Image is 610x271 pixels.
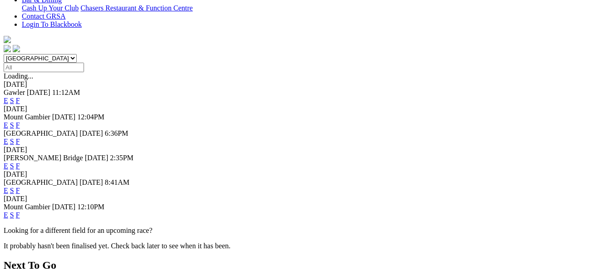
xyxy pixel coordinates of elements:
a: F [16,187,20,194]
a: E [4,121,8,129]
span: [DATE] [79,178,103,186]
span: Mount Gambier [4,203,50,211]
p: Looking for a different field for an upcoming race? [4,227,606,235]
partial: It probably hasn't been finalised yet. Check back later to see when it has been. [4,242,231,250]
div: Bar & Dining [22,4,606,12]
img: facebook.svg [4,45,11,52]
div: [DATE] [4,146,606,154]
span: 12:04PM [77,113,104,121]
span: [DATE] [52,203,76,211]
a: S [10,211,14,219]
span: Loading... [4,72,33,80]
a: E [4,97,8,104]
div: [DATE] [4,195,606,203]
span: Mount Gambier [4,113,50,121]
a: F [16,162,20,170]
div: [DATE] [4,105,606,113]
div: [DATE] [4,170,606,178]
a: E [4,211,8,219]
a: Chasers Restaurant & Function Centre [80,4,193,12]
span: [DATE] [27,89,50,96]
span: [DATE] [79,129,103,137]
a: S [10,162,14,170]
a: E [4,162,8,170]
img: twitter.svg [13,45,20,52]
a: Login To Blackbook [22,20,82,28]
span: [GEOGRAPHIC_DATA] [4,129,78,137]
a: E [4,138,8,145]
span: [PERSON_NAME] Bridge [4,154,83,162]
a: Contact GRSA [22,12,65,20]
span: Gawler [4,89,25,96]
a: S [10,121,14,129]
div: [DATE] [4,80,606,89]
span: 8:41AM [105,178,129,186]
span: 6:36PM [105,129,129,137]
span: 12:10PM [77,203,104,211]
a: S [10,187,14,194]
a: S [10,138,14,145]
img: logo-grsa-white.png [4,36,11,43]
a: F [16,121,20,129]
a: Cash Up Your Club [22,4,79,12]
a: F [16,97,20,104]
span: [DATE] [85,154,109,162]
a: F [16,138,20,145]
span: [GEOGRAPHIC_DATA] [4,178,78,186]
a: F [16,211,20,219]
span: 11:12AM [52,89,80,96]
span: [DATE] [52,113,76,121]
input: Select date [4,63,84,72]
a: S [10,97,14,104]
a: E [4,187,8,194]
span: 2:35PM [110,154,134,162]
